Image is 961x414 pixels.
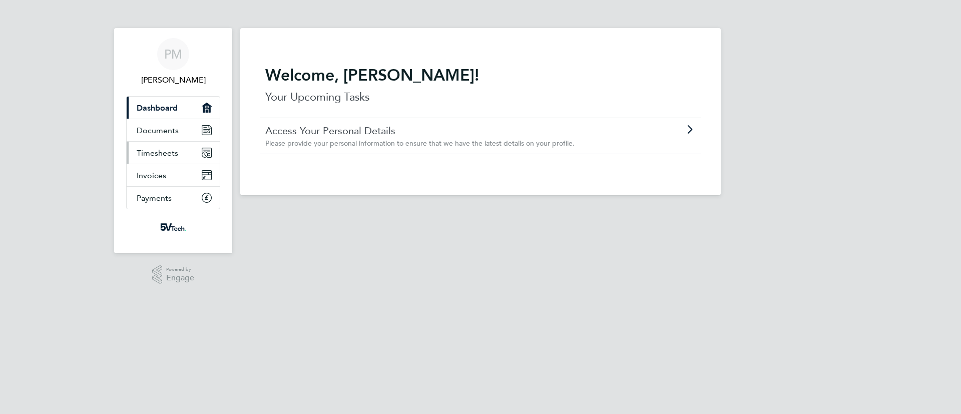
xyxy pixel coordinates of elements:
[166,274,194,282] span: Engage
[114,28,232,253] nav: Main navigation
[126,219,220,235] a: Go to home page
[265,124,639,137] a: Access Your Personal Details
[126,74,220,86] span: Paul Mallard
[137,126,179,135] span: Documents
[152,265,195,284] a: Powered byEngage
[265,89,696,105] p: Your Upcoming Tasks
[126,38,220,86] a: PM[PERSON_NAME]
[137,171,166,180] span: Invoices
[127,142,220,164] a: Timesheets
[137,148,178,158] span: Timesheets
[127,119,220,141] a: Documents
[166,265,194,274] span: Powered by
[137,193,172,203] span: Payments
[137,103,178,113] span: Dashboard
[265,139,575,148] span: Please provide your personal information to ensure that we have the latest details on your profile.
[127,164,220,186] a: Invoices
[127,187,220,209] a: Payments
[265,65,696,85] h2: Welcome, [PERSON_NAME]!
[158,219,188,235] img: weare5values-logo-retina.png
[164,48,182,61] span: PM
[127,97,220,119] a: Dashboard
